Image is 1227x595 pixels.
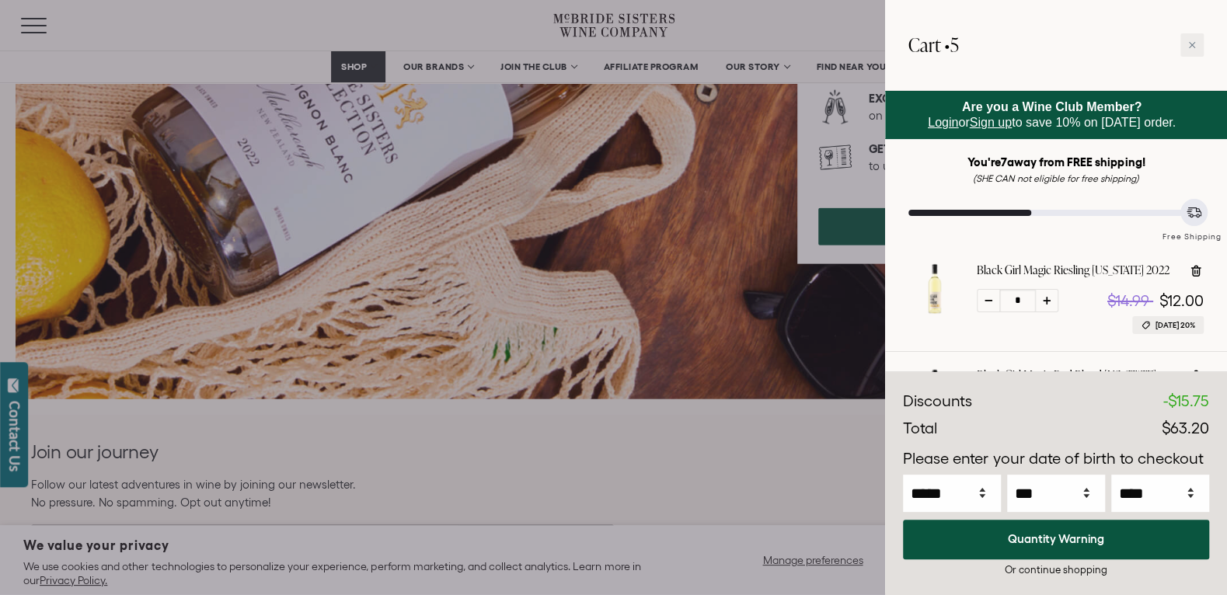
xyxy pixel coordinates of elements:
[977,367,1176,398] a: Black Girl Magic Red Blend [US_STATE] 2019
[908,301,961,318] a: Black Girl Magic Riesling California 2022
[1107,292,1149,309] span: $14.99
[908,23,959,67] h2: Cart •
[1168,392,1209,409] span: $15.75
[903,390,972,413] div: Discounts
[973,173,1139,183] em: (SHE CAN not eligible for free shipping)
[1156,319,1195,331] span: [DATE] 20%
[1157,216,1227,243] div: Free Shipping
[903,562,1209,577] div: Or continue shopping
[1162,419,1209,437] span: $63.20
[903,447,1209,471] p: Please enter your date of birth to checkout
[1001,155,1007,169] span: 7
[928,100,1176,129] span: or to save 10% on [DATE] order.
[1159,292,1204,309] span: $12.00
[928,116,958,129] a: Login
[967,155,1145,169] strong: You're away from FREE shipping!
[1163,390,1209,413] div: -
[977,263,1169,278] a: Black Girl Magic Riesling [US_STATE] 2022
[970,116,1012,129] a: Sign up
[903,520,1209,559] button: Quantity Warning
[962,100,1142,113] strong: Are you a Wine Club Member?
[903,417,937,440] div: Total
[950,32,959,57] span: 5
